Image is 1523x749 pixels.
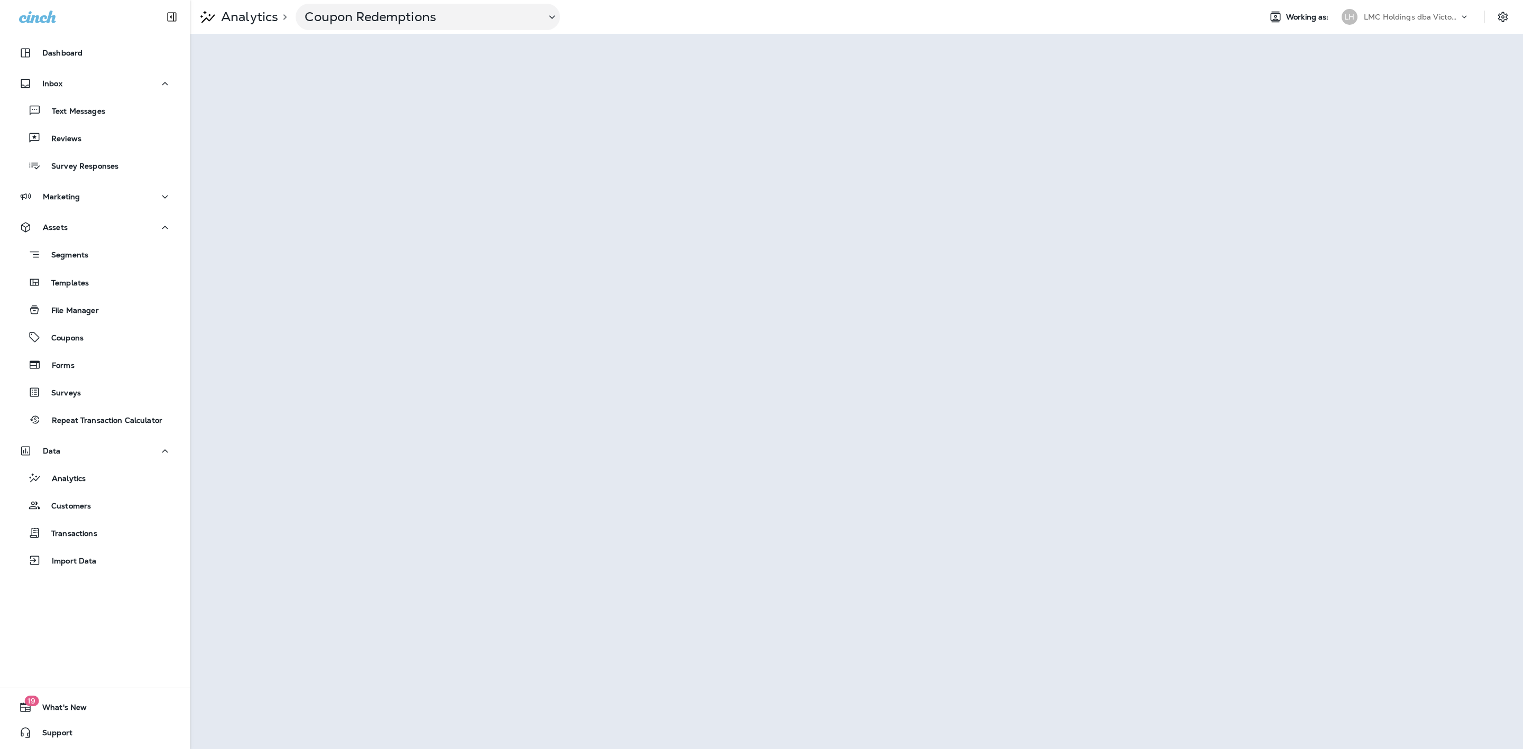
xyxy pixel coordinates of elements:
[11,549,180,571] button: Import Data
[11,381,180,403] button: Surveys
[41,389,81,399] p: Surveys
[41,251,88,261] p: Segments
[41,334,84,344] p: Coupons
[1286,13,1331,22] span: Working as:
[1364,13,1459,21] p: LMC Holdings dba Victory Lane Quick Oil Change
[24,696,39,706] span: 19
[43,223,68,232] p: Assets
[11,522,180,544] button: Transactions
[11,299,180,321] button: File Manager
[42,79,62,88] p: Inbox
[32,703,87,716] span: What's New
[41,474,86,484] p: Analytics
[41,279,89,289] p: Templates
[11,494,180,516] button: Customers
[11,73,180,94] button: Inbox
[41,416,162,426] p: Repeat Transaction Calculator
[11,154,180,177] button: Survey Responses
[41,529,97,539] p: Transactions
[11,326,180,348] button: Coupons
[11,409,180,431] button: Repeat Transaction Calculator
[11,271,180,293] button: Templates
[11,99,180,122] button: Text Messages
[157,6,187,27] button: Collapse Sidebar
[41,361,75,371] p: Forms
[305,9,537,25] p: Coupon Redemptions
[1493,7,1512,26] button: Settings
[11,217,180,238] button: Assets
[41,557,97,567] p: Import Data
[43,192,80,201] p: Marketing
[11,440,180,461] button: Data
[41,134,81,144] p: Reviews
[41,306,99,316] p: File Manager
[11,354,180,376] button: Forms
[11,186,180,207] button: Marketing
[278,13,287,21] p: >
[1342,9,1357,25] div: LH
[11,697,180,718] button: 19What's New
[41,107,105,117] p: Text Messages
[11,243,180,266] button: Segments
[11,127,180,149] button: Reviews
[32,728,72,741] span: Support
[11,467,180,489] button: Analytics
[42,49,82,57] p: Dashboard
[41,162,118,172] p: Survey Responses
[11,722,180,743] button: Support
[43,447,61,455] p: Data
[217,9,278,25] p: Analytics
[11,42,180,63] button: Dashboard
[41,502,91,512] p: Customers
